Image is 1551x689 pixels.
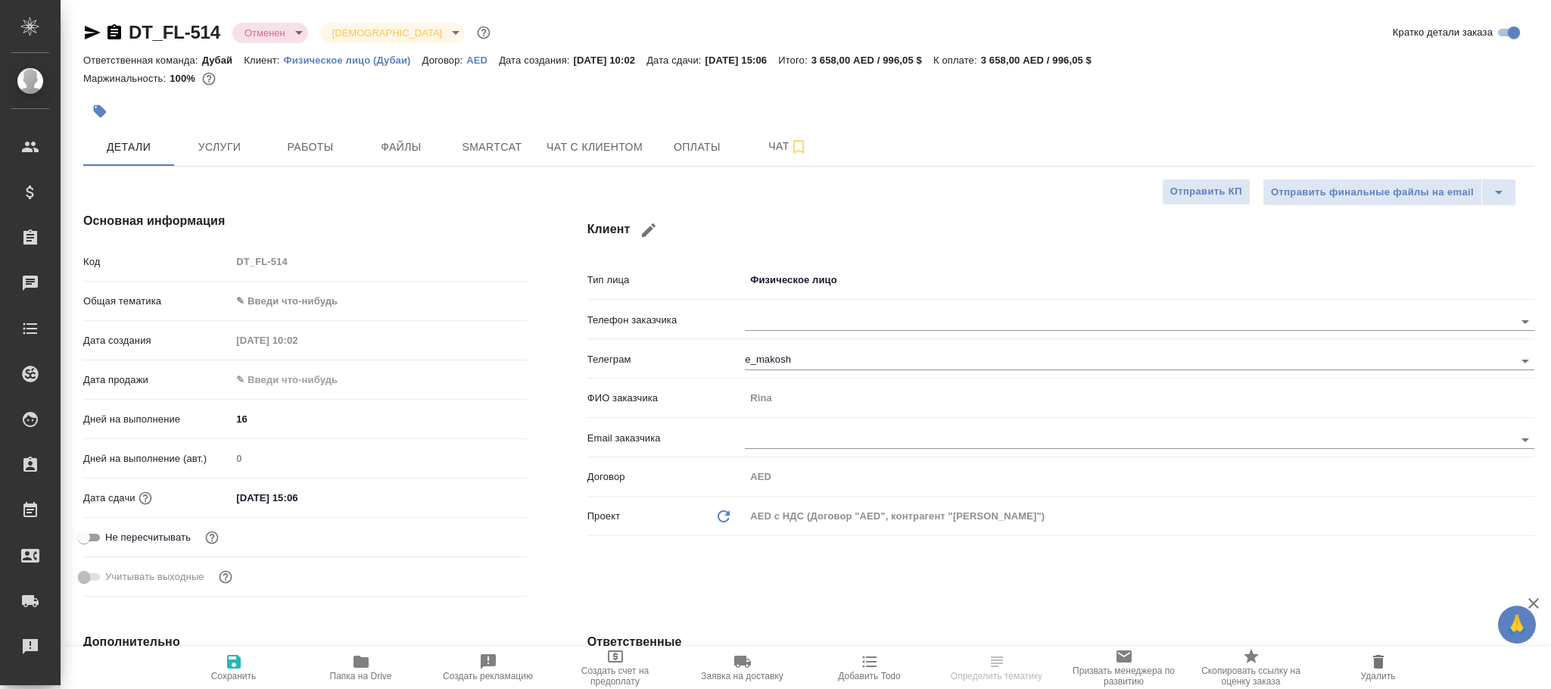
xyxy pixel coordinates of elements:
[365,138,438,157] span: Файлы
[83,23,101,42] button: Скопировать ссылку для ЯМессенджера
[244,55,283,66] p: Клиент:
[552,647,679,689] button: Создать счет на предоплату
[83,95,117,128] button: Добавить тэг
[232,23,308,43] div: Отменен
[231,329,363,351] input: Пустое поле
[679,647,806,689] button: Заявка на доставку
[1162,179,1250,205] button: Отправить КП
[183,138,256,157] span: Услуги
[231,487,363,509] input: ✎ Введи что-нибудь
[170,73,199,84] p: 100%
[1197,666,1306,687] span: Скопировать ссылку на оценку заказа
[105,530,191,545] span: Не пересчитывать
[211,671,257,681] span: Сохранить
[1263,179,1482,206] button: Отправить финальные файлы на email
[83,55,202,66] p: Ответственная команда:
[1515,351,1536,372] button: Open
[231,408,526,430] input: ✎ Введи что-нибудь
[92,138,165,157] span: Детали
[587,391,746,406] p: ФИО заказчика
[105,23,123,42] button: Скопировать ссылку
[330,671,392,681] span: Папка на Drive
[240,26,290,39] button: Отменен
[499,55,573,66] p: Дата создания:
[1393,25,1493,40] span: Кратко детали заказа
[422,55,467,66] p: Договор:
[1515,429,1536,450] button: Open
[199,69,219,89] button: 0.00 USD;
[231,288,526,314] div: ✎ Введи что-нибудь
[574,55,647,66] p: [DATE] 10:02
[443,671,533,681] span: Создать рекламацию
[231,369,363,391] input: ✎ Введи что-нибудь
[83,73,170,84] p: Маржинальность:
[951,671,1042,681] span: Определить тематику
[806,647,933,689] button: Добавить Todo
[561,666,670,687] span: Создать счет на предоплату
[661,138,733,157] span: Оплаты
[83,254,231,270] p: Код
[83,633,527,651] h4: Дополнительно
[1315,647,1442,689] button: Удалить
[1263,179,1516,206] div: split button
[587,313,746,328] p: Телефон заказчика
[105,569,204,585] span: Учитывать выходные
[202,55,244,66] p: Дубай
[83,373,231,388] p: Дата продажи
[83,212,527,230] h4: Основная информация
[587,469,746,485] p: Договор
[456,138,528,157] span: Smartcat
[933,647,1060,689] button: Определить тематику
[1271,184,1474,201] span: Отправить финальные файлы на email
[547,138,643,157] span: Чат с клиентом
[646,55,705,66] p: Дата сдачи:
[274,138,347,157] span: Работы
[838,671,900,681] span: Добавить Todo
[778,55,811,66] p: Итого:
[320,23,465,43] div: Отменен
[587,273,746,288] p: Тип лица
[231,251,526,273] input: Пустое поле
[83,412,231,427] p: Дней на выполнение
[587,212,1534,248] h4: Клиент
[752,137,824,156] span: Чат
[231,447,526,469] input: Пустое поле
[745,387,1534,409] input: Пустое поле
[705,55,779,66] p: [DATE] 15:06
[933,55,981,66] p: К оплате:
[811,55,933,66] p: 3 658,00 AED / 996,05 $
[297,647,425,689] button: Папка на Drive
[202,528,222,547] button: Включи, если не хочешь, чтобы указанная дата сдачи изменилась после переставления заказа в 'Подтв...
[790,138,808,156] svg: Подписаться
[328,26,447,39] button: [DEMOGRAPHIC_DATA]
[1188,647,1315,689] button: Скопировать ссылку на оценку заказа
[1060,647,1188,689] button: Призвать менеджера по развитию
[129,22,220,42] a: DT_FL-514
[587,352,746,367] p: Телеграм
[1361,671,1396,681] span: Удалить
[83,333,231,348] p: Дата создания
[135,488,155,508] button: Если добавить услуги и заполнить их объемом, то дата рассчитается автоматически
[745,503,1534,529] div: AED с НДС (Договор "AED", контрагент "[PERSON_NAME]")
[1498,606,1536,644] button: 🙏
[425,647,552,689] button: Создать рекламацию
[83,451,231,466] p: Дней на выполнение (авт.)
[474,23,494,42] button: Доп статусы указывают на важность/срочность заказа
[745,267,1534,293] div: Физическое лицо
[1070,666,1179,687] span: Призвать менеджера по развитию
[587,633,1534,651] h4: Ответственные
[216,567,235,587] button: Выбери, если сб и вс нужно считать рабочими днями для выполнения заказа.
[284,55,422,66] p: Физическое лицо (Дубаи)
[745,466,1534,488] input: Пустое поле
[1170,183,1242,201] span: Отправить КП
[587,509,621,524] p: Проект
[170,647,297,689] button: Сохранить
[284,53,422,66] a: Физическое лицо (Дубаи)
[701,671,783,681] span: Заявка на доставку
[466,53,499,66] a: AED
[587,431,746,446] p: Email заказчика
[83,491,135,506] p: Дата сдачи
[1504,609,1530,641] span: 🙏
[83,294,231,309] p: Общая тематика
[1515,311,1536,332] button: Open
